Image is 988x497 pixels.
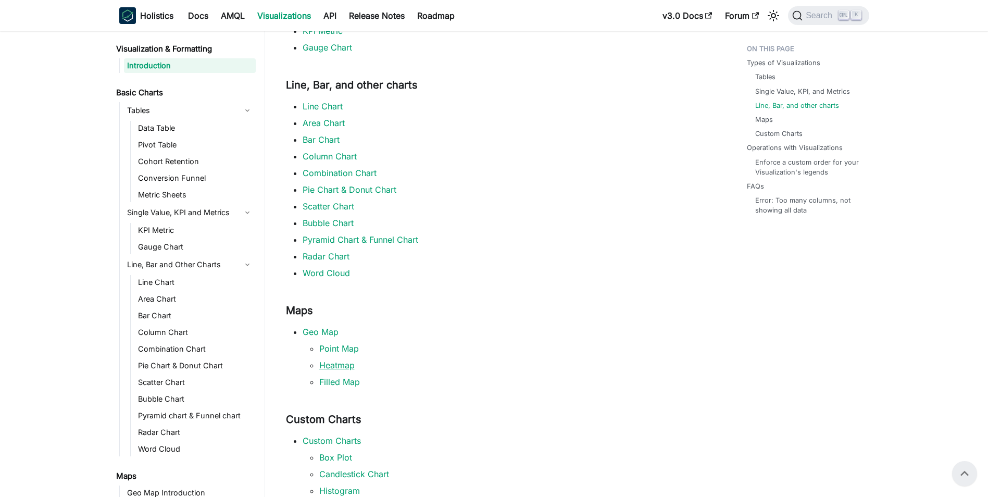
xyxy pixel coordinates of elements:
a: Heatmap [319,360,355,370]
a: Introduction [124,58,256,73]
kbd: K [851,10,861,20]
a: Pie Chart & Donut Chart [135,358,256,373]
a: Bubble Chart [303,218,354,228]
a: Radar Chart [135,425,256,440]
b: Holistics [140,9,173,22]
a: Cohort Retention [135,154,256,169]
a: Area Chart [303,118,345,128]
a: Docs [182,7,215,24]
button: Search (Ctrl+K) [788,6,869,25]
a: Filled Map [319,377,360,387]
a: Visualization & Formatting [113,42,256,56]
a: Pyramid chart & Funnel chart [135,408,256,423]
a: Scatter Chart [135,375,256,390]
a: Bubble Chart [135,392,256,406]
a: v3.0 Docs [656,7,719,24]
a: Pie Chart & Donut Chart [303,184,396,195]
a: Point Map [319,343,359,354]
img: Holistics [119,7,136,24]
a: FAQs [747,181,764,191]
a: Radar Chart [303,251,349,262]
a: API [317,7,343,24]
a: Combination Chart [303,168,377,178]
h3: Custom Charts [286,413,705,426]
nav: Docs sidebar [109,31,265,497]
button: Switch between dark and light mode (currently light mode) [765,7,782,24]
a: Operations with Visualizations [747,143,843,153]
h3: Line, Bar, and other charts [286,79,705,92]
a: Geo Map [303,327,339,337]
a: Candlestick Chart [319,469,389,479]
a: Word Cloud [303,268,350,278]
span: Search [803,11,839,20]
a: Single Value, KPI, and Metrics [755,86,850,96]
a: Combination Chart [135,342,256,356]
a: Types of Visualizations [747,58,820,68]
a: Line Chart [135,275,256,290]
a: Line Chart [303,101,343,111]
a: Maps [113,469,256,483]
a: Tables [124,102,256,119]
a: Box Plot [319,452,352,463]
a: AMQL [215,7,251,24]
a: Gauge Chart [303,42,352,53]
a: Single Value, KPI and Metrics [124,204,256,221]
a: Conversion Funnel [135,171,256,185]
a: Maps [755,115,773,125]
a: Line, Bar and Other Charts [124,256,256,273]
a: HolisticsHolistics [119,7,173,24]
a: Basic Charts [113,85,256,100]
a: Word Cloud [135,442,256,456]
a: Bar Chart [135,308,256,323]
a: Data Table [135,121,256,135]
a: Histogram [319,486,360,496]
a: Custom Charts [755,129,803,139]
a: KPI Metric [135,223,256,238]
a: Roadmap [411,7,461,24]
a: Tables [755,72,776,82]
a: Gauge Chart [135,240,256,254]
a: Pyramid Chart & Funnel Chart [303,234,418,245]
a: Column Chart [303,151,357,161]
a: Metric Sheets [135,188,256,202]
a: Error: Too many columns, not showing all data [755,195,859,215]
a: Pivot Table [135,138,256,152]
a: Forum [719,7,765,24]
a: Line, Bar, and other charts [755,101,839,110]
button: Scroll back to top [952,461,977,486]
a: Custom Charts [303,436,361,446]
a: Visualizations [251,7,317,24]
a: Scatter Chart [303,201,354,212]
a: Enforce a custom order for your Visualization's legends [755,157,859,177]
a: Release Notes [343,7,411,24]
a: Column Chart [135,325,256,340]
a: Bar Chart [303,134,340,145]
a: Area Chart [135,292,256,306]
h3: Maps [286,304,705,317]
